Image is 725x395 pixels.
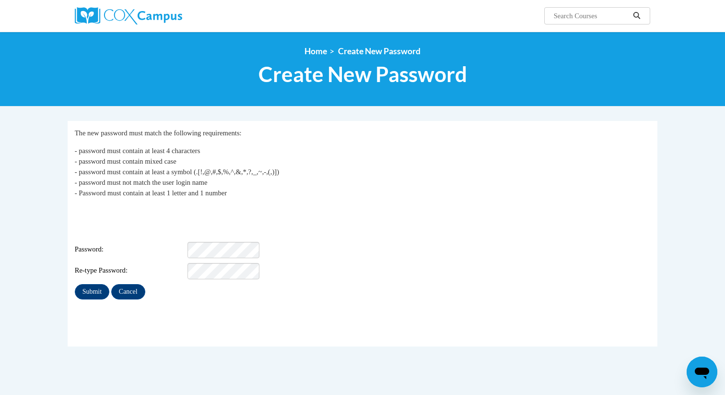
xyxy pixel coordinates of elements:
span: Password: [75,244,186,255]
img: Cox Campus [75,7,182,24]
input: Cancel [111,284,145,299]
iframe: Button to launch messaging window [687,357,717,387]
span: The new password must match the following requirements: [75,129,242,137]
a: Cox Campus [75,7,257,24]
span: Create New Password [258,61,467,87]
a: Home [304,46,327,56]
span: Create New Password [338,46,421,56]
input: Submit [75,284,109,299]
input: Search Courses [553,10,630,22]
button: Search [630,10,644,22]
span: Re-type Password: [75,265,186,276]
span: - password must contain at least 4 characters - password must contain mixed case - password must ... [75,147,279,197]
